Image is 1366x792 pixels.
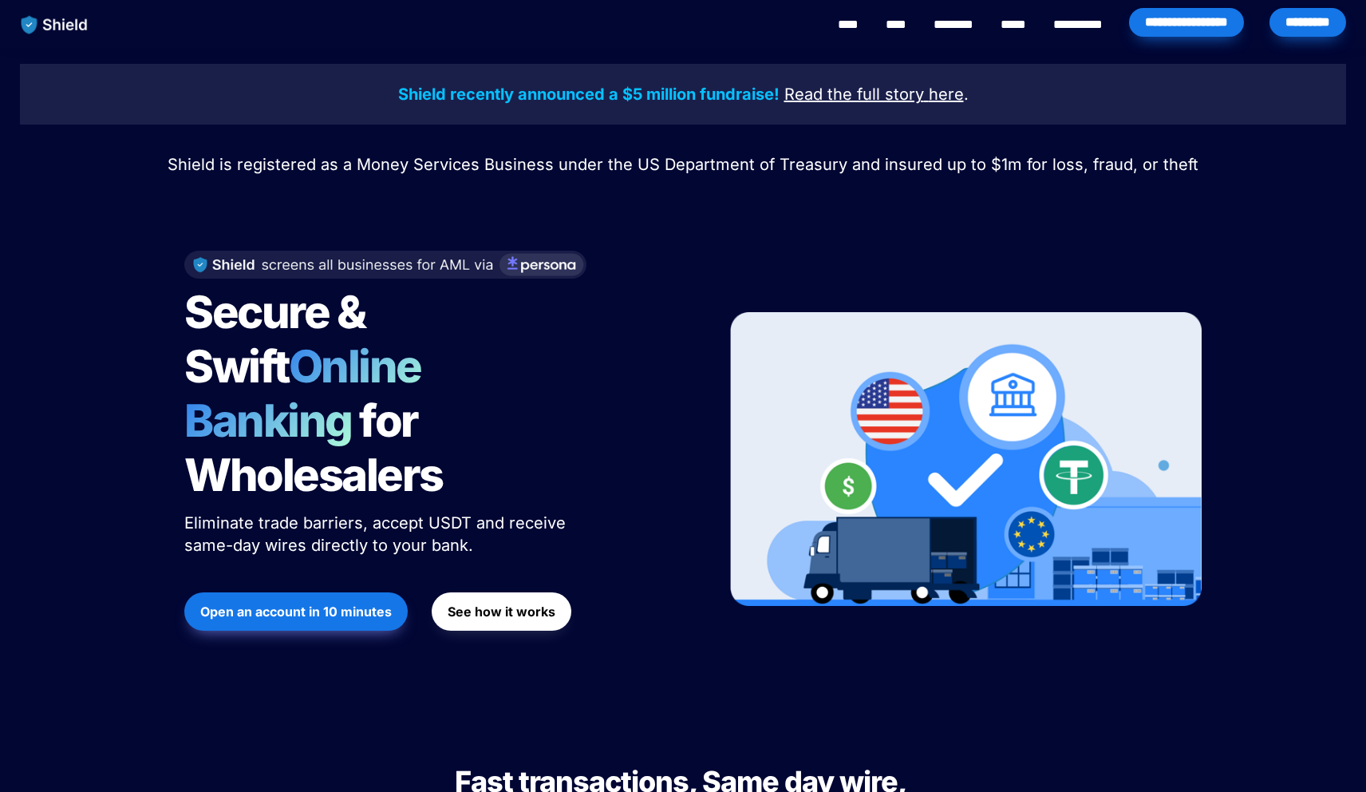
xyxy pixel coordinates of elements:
[184,394,443,502] span: for Wholesalers
[432,592,571,631] button: See how it works
[784,85,924,104] u: Read the full story
[184,584,408,639] a: Open an account in 10 minutes
[929,87,964,103] a: here
[964,85,969,104] span: .
[184,513,570,555] span: Eliminate trade barriers, accept USDT and receive same-day wires directly to your bank.
[184,285,373,394] span: Secure & Swift
[448,604,555,620] strong: See how it works
[184,592,408,631] button: Open an account in 10 minutes
[784,87,924,103] a: Read the full story
[432,584,571,639] a: See how it works
[168,155,1198,174] span: Shield is registered as a Money Services Business under the US Department of Treasury and insured...
[184,339,437,448] span: Online Banking
[14,8,96,42] img: website logo
[200,604,392,620] strong: Open an account in 10 minutes
[929,85,964,104] u: here
[398,85,780,104] strong: Shield recently announced a $5 million fundraise!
